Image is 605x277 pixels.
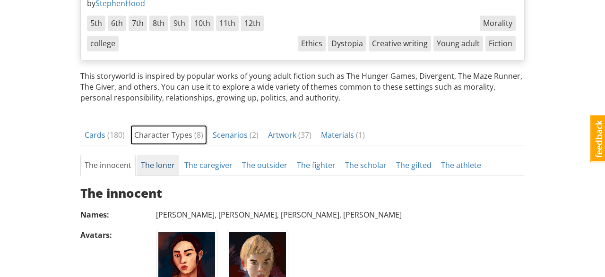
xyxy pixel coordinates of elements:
[80,210,151,220] div: Names:
[149,16,168,31] span: 8th
[129,16,147,31] span: 7th
[194,130,203,140] span: ( 8 )
[80,71,525,103] p: This storyworld is inspired by popular works of young adult fiction such as The Hunger Games, Div...
[250,130,259,140] span: ( 2 )
[108,16,126,31] span: 6th
[238,155,292,176] a: The outsider
[298,130,311,140] span: ( 37 )
[85,130,125,140] span: Cards
[80,155,136,176] a: The innocent
[293,155,340,176] a: The fighter
[80,186,525,200] h3: The innocent
[216,16,239,31] span: 11th
[356,130,365,140] span: ( 1 )
[156,210,525,220] div: [PERSON_NAME], [PERSON_NAME], [PERSON_NAME], [PERSON_NAME]
[341,155,391,176] a: The scholar
[170,16,189,31] span: 9th
[298,36,326,51] span: Ethics
[241,16,264,31] span: 12th
[321,130,365,140] span: Materials
[191,16,214,31] span: 10th
[80,230,151,241] div: Avatars:
[485,36,516,51] span: Fiction
[107,130,125,140] span: ( 180 )
[392,155,436,176] a: The gifted
[180,155,237,176] a: The caregiver
[480,16,516,31] span: Morality
[87,36,119,51] span: college
[328,36,366,51] span: Dystopia
[87,16,105,31] span: 5th
[137,155,179,176] a: The loner
[433,36,483,51] span: Young adult
[134,130,203,140] span: Character Types
[437,155,485,176] a: The athlete
[268,130,311,140] span: Artwork
[369,36,431,51] span: Creative writing
[213,130,259,140] span: Scenarios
